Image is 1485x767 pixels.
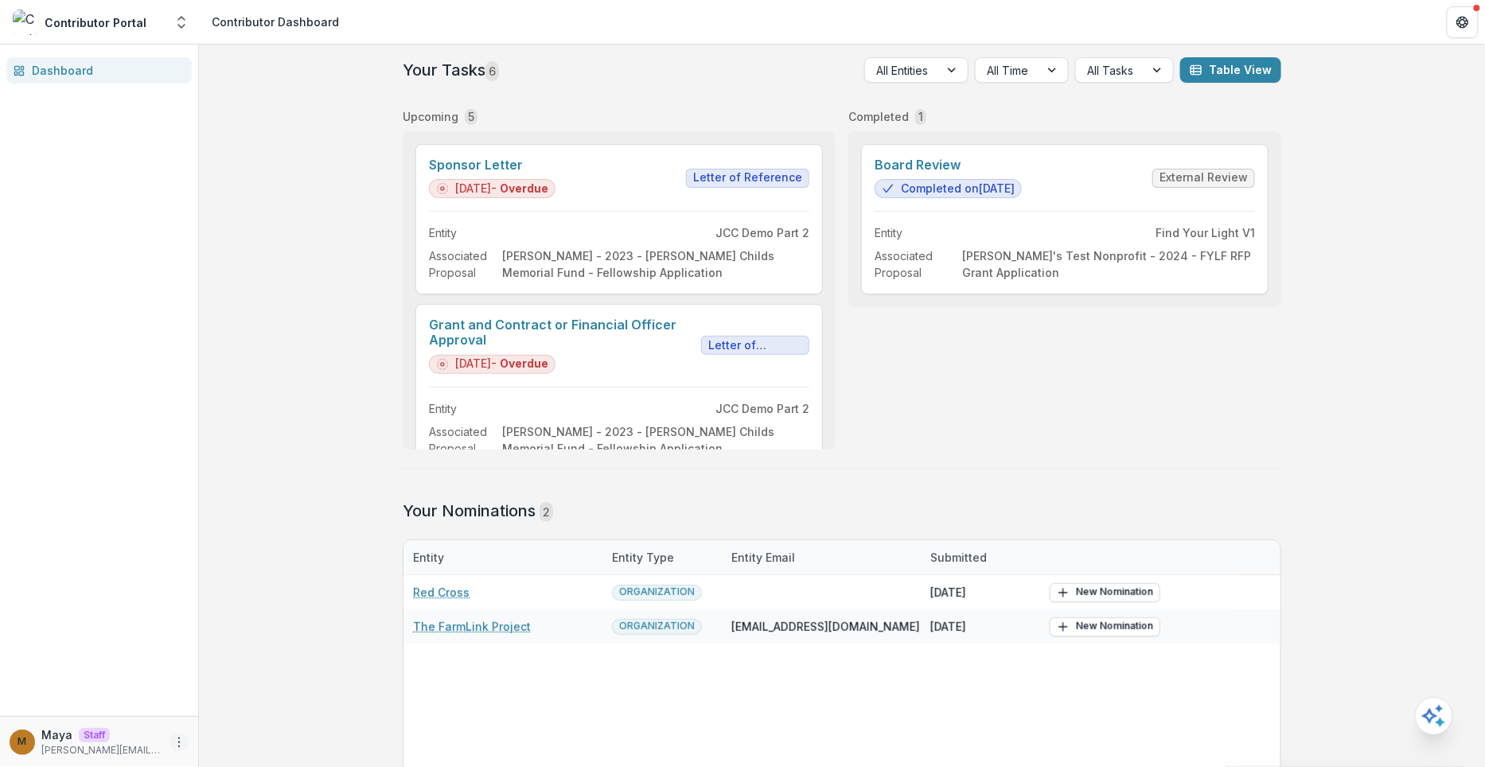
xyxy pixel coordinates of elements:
button: Open entity switcher [170,6,193,38]
span: ORGANIZATION [619,586,695,598]
button: More [170,733,189,752]
div: Entity Email [722,540,921,574]
div: [DATE] [921,609,1040,644]
div: Maya [18,737,27,747]
p: Maya [41,726,72,743]
a: Sponsor Letter [429,158,555,173]
div: Submitted [921,549,996,566]
p: Staff [79,728,110,742]
p: [PERSON_NAME][EMAIL_ADDRESS][DOMAIN_NAME] [41,743,163,757]
div: Submitted [921,540,1040,574]
div: Entity [403,540,602,574]
button: Open AI Assistant [1415,697,1453,735]
span: 6 [485,61,499,81]
a: Dashboard [6,57,192,84]
a: Red Cross [413,584,470,601]
button: Table View [1180,57,1281,83]
a: The FarmLink Project [413,618,531,635]
a: New Nomination [1050,583,1160,602]
div: Entity Email [722,549,805,566]
div: [EMAIL_ADDRESS][DOMAIN_NAME] [722,609,921,644]
span: ORGANIZATION [619,621,695,632]
p: 1 [918,108,923,125]
h2: Your Tasks [403,60,499,80]
span: 2 [540,502,553,522]
div: Entity Type [602,540,722,574]
a: New Nomination [1050,617,1160,637]
div: Contributor Dashboard [212,14,339,30]
nav: breadcrumb [205,10,345,33]
p: 5 [468,108,474,125]
button: Get Help [1447,6,1479,38]
a: Board Review [875,158,1022,173]
div: Entity [403,549,454,566]
img: Contributor Portal [13,10,38,35]
div: Dashboard [32,62,179,79]
div: [DATE] [921,575,1040,609]
div: Contributor Portal [45,14,146,31]
a: Grant and Contract or Financial Officer Approval [429,317,695,348]
h2: Your Nominations [403,501,1281,520]
p: Upcoming [403,108,458,125]
div: Entity Type [602,549,684,566]
p: Completed [848,108,909,125]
